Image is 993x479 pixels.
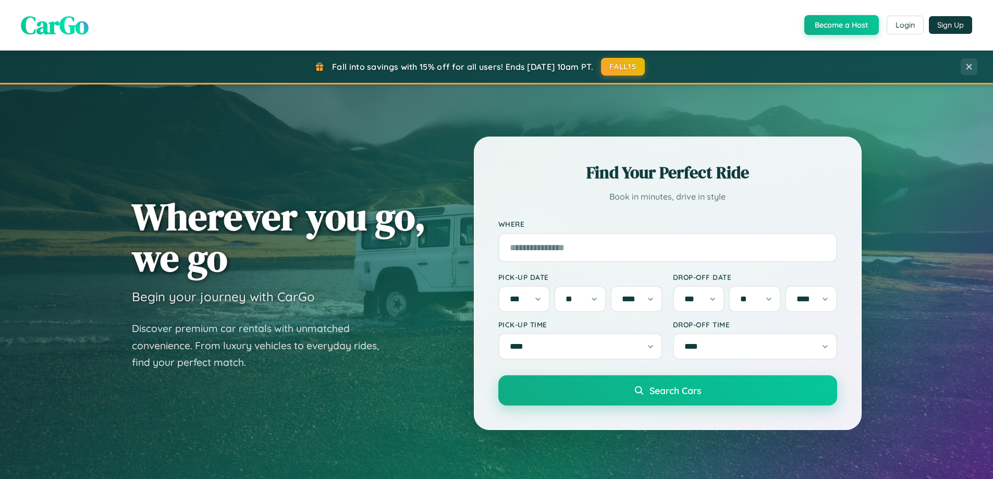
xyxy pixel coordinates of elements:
button: Login [887,16,924,34]
button: Sign Up [929,16,972,34]
h2: Find Your Perfect Ride [498,161,837,184]
button: Become a Host [804,15,879,35]
label: Drop-off Time [673,320,837,329]
span: Search Cars [649,385,701,396]
p: Book in minutes, drive in style [498,189,837,204]
label: Drop-off Date [673,273,837,281]
label: Pick-up Date [498,273,663,281]
span: Fall into savings with 15% off for all users! Ends [DATE] 10am PT. [332,62,593,72]
span: CarGo [21,8,89,42]
h1: Wherever you go, we go [132,196,426,278]
p: Discover premium car rentals with unmatched convenience. From luxury vehicles to everyday rides, ... [132,320,393,371]
button: Search Cars [498,375,837,406]
label: Pick-up Time [498,320,663,329]
button: FALL15 [601,58,645,76]
h3: Begin your journey with CarGo [132,289,315,304]
label: Where [498,220,837,229]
